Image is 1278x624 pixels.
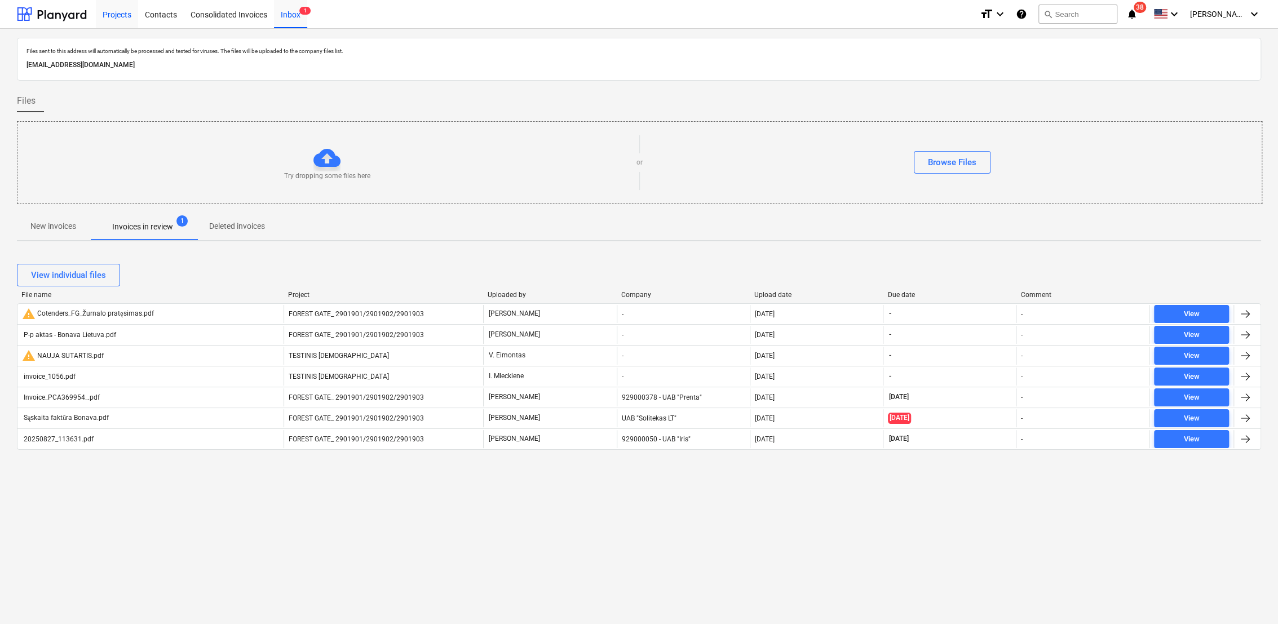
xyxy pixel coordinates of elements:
[914,151,990,174] button: Browse Files
[1154,347,1229,365] button: View
[288,291,479,299] div: Project
[1184,370,1200,383] div: View
[755,393,775,401] div: [DATE]
[617,305,750,323] div: -
[1154,388,1229,406] button: View
[1021,414,1023,422] div: -
[22,414,109,422] div: Sąskaita faktūra Bonava.pdf
[488,330,539,339] p: [PERSON_NAME]
[17,264,120,286] button: View individual files
[289,310,424,318] span: FOREST GATE_ 2901901/2901902/2901903
[1154,430,1229,448] button: View
[1154,409,1229,427] button: View
[1184,308,1200,321] div: View
[1021,331,1023,339] div: -
[26,47,1252,55] p: Files sent to this address will automatically be processed and tested for viruses. The files will...
[617,368,750,386] div: -
[1021,291,1145,299] div: Comment
[888,330,892,339] span: -
[617,326,750,344] div: -
[617,388,750,406] div: 929000378 - UAB "Prenta"
[755,310,775,318] div: [DATE]
[289,352,389,360] span: TESTINIS MOKYMAMS
[22,307,154,321] div: Cotenders_FG_Žurnalo pratęsimas.pdf
[754,291,878,299] div: Upload date
[1126,7,1138,21] i: notifications
[1184,329,1200,342] div: View
[289,331,424,339] span: FOREST GATE_ 2901901/2901902/2901903
[617,347,750,365] div: -
[488,434,539,444] p: [PERSON_NAME]
[617,430,750,448] div: 929000050 - UAB "Iris"
[1190,10,1246,19] span: [PERSON_NAME]
[289,393,424,401] span: FOREST GATE_ 2901901/2901902/2901903
[1043,10,1053,19] span: search
[209,220,265,232] p: Deleted invoices
[887,291,1011,299] div: Due date
[21,291,279,299] div: File name
[31,268,106,282] div: View individual files
[755,435,775,443] div: [DATE]
[888,351,892,360] span: -
[1184,349,1200,362] div: View
[22,349,104,362] div: NAUJA SUTARTIS.pdf
[888,371,892,381] span: -
[22,435,94,443] div: 20250827_113631.pdf
[289,414,424,422] span: FOREST GATE_ 2901901/2901902/2901903
[112,221,173,233] p: Invoices in review
[289,435,424,443] span: FOREST GATE_ 2901901/2901902/2901903
[17,94,36,108] span: Files
[22,393,100,401] div: Invoice_PCA369954_.pdf
[888,434,910,444] span: [DATE]
[617,409,750,427] div: UAB "Solitekas LT"
[928,155,976,170] div: Browse Files
[488,309,539,318] p: [PERSON_NAME]
[1248,7,1261,21] i: keyboard_arrow_down
[289,373,389,380] span: TESTINIS MOKYMAMS
[1154,305,1229,323] button: View
[176,215,188,227] span: 1
[30,220,76,232] p: New invoices
[1154,326,1229,344] button: View
[1184,433,1200,446] div: View
[1038,5,1117,24] button: Search
[17,121,1262,204] div: Try dropping some files hereorBrowse Files
[621,291,745,299] div: Company
[1168,7,1181,21] i: keyboard_arrow_down
[993,7,1007,21] i: keyboard_arrow_down
[488,291,612,299] div: Uploaded by
[1222,570,1278,624] iframe: Chat Widget
[1184,391,1200,404] div: View
[888,309,892,318] span: -
[1184,412,1200,425] div: View
[22,373,76,380] div: invoice_1056.pdf
[755,331,775,339] div: [DATE]
[488,351,525,360] p: V. Eimontas
[488,413,539,423] p: [PERSON_NAME]
[299,7,311,15] span: 1
[888,413,911,423] span: [DATE]
[488,392,539,402] p: [PERSON_NAME]
[755,414,775,422] div: [DATE]
[1154,368,1229,386] button: View
[1021,310,1023,318] div: -
[755,373,775,380] div: [DATE]
[26,59,1252,71] p: [EMAIL_ADDRESS][DOMAIN_NAME]
[22,349,36,362] span: warning
[1016,7,1027,21] i: Knowledge base
[1021,393,1023,401] div: -
[980,7,993,21] i: format_size
[1021,373,1023,380] div: -
[1021,352,1023,360] div: -
[1134,2,1146,13] span: 38
[22,307,36,321] span: warning
[636,158,643,167] p: or
[1021,435,1023,443] div: -
[888,392,910,402] span: [DATE]
[284,171,370,181] p: Try dropping some files here
[755,352,775,360] div: [DATE]
[488,371,523,381] p: I. Mleckiene
[22,331,116,339] div: P-p aktas - Bonava Lietuva.pdf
